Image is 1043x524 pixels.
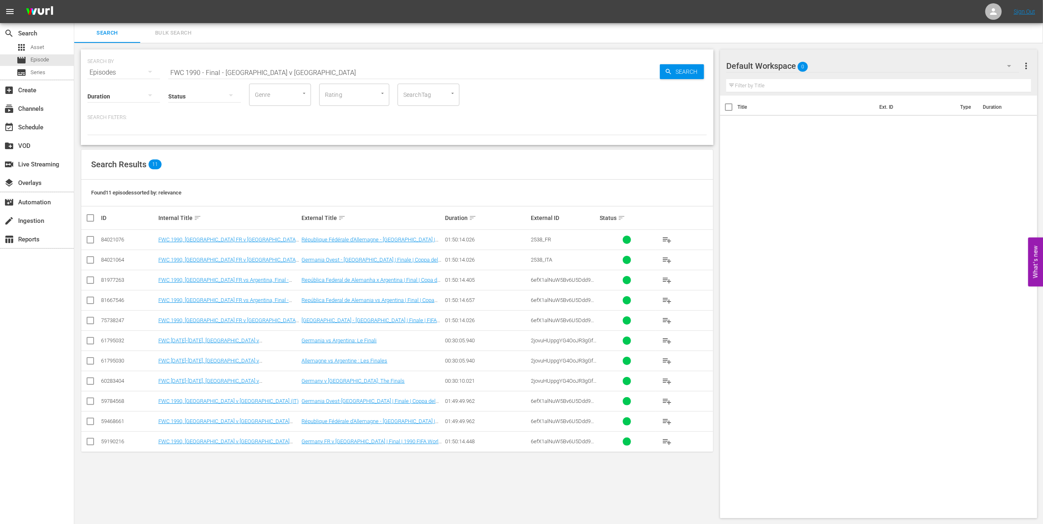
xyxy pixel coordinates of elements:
a: FWC 1990, [GEOGRAPHIC_DATA] FR v [GEOGRAPHIC_DATA], Final - FMR (DE) [158,317,299,330]
a: Germany v [GEOGRAPHIC_DATA]: The Finals [301,378,405,384]
div: 01:50:14.026 [445,236,528,243]
a: FWC 1990, [GEOGRAPHIC_DATA] FR vs Argentina, Final - FMR (PT) [158,277,292,289]
span: 6efX1alNuW5Bv6U5Ddd9R6_ENG [531,438,597,451]
span: playlist_add [662,336,672,346]
button: playlist_add [657,412,677,431]
span: playlist_add [662,437,672,447]
span: 11 [148,159,162,169]
span: 2jovuHUppgYG4OoJR3gGfU_ITA [531,337,597,350]
button: Search [660,64,704,79]
span: 2jovuHUppgYG4OoJR3gGfU_ENG [531,378,597,390]
button: playlist_add [657,391,677,411]
button: playlist_add [657,432,677,451]
div: Duration [445,213,528,223]
span: 6efX1alNuW5Bv6U5Ddd9R6_ES [531,297,597,309]
button: playlist_add [657,331,677,351]
span: 6efX1alNuW5Bv6U5Ddd9R6_DE [531,317,597,330]
a: Sign Out [1014,8,1035,15]
span: Bulk Search [145,28,201,38]
span: playlist_add [662,235,672,245]
span: Overlays [4,178,14,188]
div: 01:50:14.405 [445,277,528,283]
div: 60283404 [101,378,156,384]
a: FWC 1990, [GEOGRAPHIC_DATA] v [GEOGRAPHIC_DATA] (IT) [158,398,299,404]
span: playlist_add [662,356,672,366]
div: Status [600,213,655,223]
span: playlist_add [662,275,672,285]
div: Episodes [87,61,160,84]
span: sort [469,214,476,222]
div: 01:50:14.448 [445,438,528,444]
span: 6efX1alNuW5Bv6U5Ddd9R6_ITA [531,398,597,410]
span: VOD [4,141,14,151]
button: Open Feedback Widget [1028,238,1043,287]
a: République Fédérale d'Allemagne - [GEOGRAPHIC_DATA] | Finale | Coupe du Monde de la FIFA, [GEOGRA... [301,418,438,437]
span: Live Streaming [4,159,14,169]
span: more_vert [1021,61,1031,71]
div: 81977263 [101,277,156,283]
div: 81667546 [101,297,156,303]
button: Open [449,89,457,97]
button: playlist_add [657,250,677,270]
div: 84021064 [101,257,156,263]
a: FWC 1990, [GEOGRAPHIC_DATA] FR v [GEOGRAPHIC_DATA], Final - FMR (IT) [158,257,299,269]
span: Schedule [4,122,14,132]
div: 61795030 [101,358,156,364]
a: République Fédérale d'Allemagne - [GEOGRAPHIC_DATA] | Finale | Coupe du Monde de la FIFA, [GEOGRA... [301,236,438,255]
a: Germany FR v [GEOGRAPHIC_DATA] | Final | 1990 FIFA World Cup [GEOGRAPHIC_DATA]™ | Full Match Replay [301,438,442,451]
div: 00:30:10.021 [445,378,528,384]
div: External ID [531,215,597,221]
a: Germania Ovest-[GEOGRAPHIC_DATA] | Finale | Coppa del Mondo FIFA Italia 1990 | Match completo [301,398,439,410]
span: movie_filter [4,197,14,207]
a: República Federal de Alemania vs Argentina | Final | Copa Mundial de la FIFA Italia 1990™ | Parti... [301,297,438,309]
div: Internal Title [158,213,299,223]
span: 6efX1alNuW5Bv6U5Ddd9R6_POR [531,277,597,289]
span: Series [31,68,45,77]
div: 59784568 [101,398,156,404]
span: Search [79,28,135,38]
span: Create [4,85,14,95]
span: Episode [31,56,49,64]
span: playlist_add [662,316,672,325]
span: 2jovuHUppgYG4OoJR3gGfU_FR [531,358,597,370]
span: Episode [16,55,26,65]
span: Series [16,68,26,77]
span: sort [618,214,625,222]
a: FWC 1990, [GEOGRAPHIC_DATA] v [GEOGRAPHIC_DATA] (EN) [158,438,293,451]
span: 6efX1alNuW5Bv6U5Ddd9R6_FR [531,418,597,430]
div: 01:50:14.657 [445,297,528,303]
th: Title [737,96,874,119]
div: 00:30:05.940 [445,337,528,344]
span: 2538_FR [531,236,551,243]
div: 59468661 [101,418,156,424]
th: Duration [978,96,1027,119]
span: menu [5,7,15,16]
img: ans4CAIJ8jUAAAAAAAAAAAAAAAAAAAAAAAAgQb4GAAAAAAAAAAAAAAAAAAAAAAAAJMjXAAAAAAAAAAAAAAAAAAAAAAAAgAT5G... [20,2,59,21]
button: playlist_add [657,290,677,310]
p: Search Filters: [87,114,707,121]
a: [GEOGRAPHIC_DATA] - [GEOGRAPHIC_DATA] | Finale | FIFA Fussball-Weltmeisterschaft [GEOGRAPHIC_DATA... [301,317,440,336]
span: Channels [4,104,14,114]
button: playlist_add [657,270,677,290]
a: FWC [DATE]-[DATE], [GEOGRAPHIC_DATA] v [GEOGRAPHIC_DATA]: The Finals (FR) [158,358,262,370]
span: playlist_add [662,416,672,426]
div: External Title [301,213,442,223]
button: Open [300,89,308,97]
span: Search Results [91,159,146,169]
button: playlist_add [657,351,677,371]
div: 84021076 [101,236,156,243]
span: playlist_add [662,295,672,305]
a: FWC 1990, [GEOGRAPHIC_DATA] v [GEOGRAPHIC_DATA] (FR) [158,418,293,430]
div: 61795032 [101,337,156,344]
span: Found 11 episodes sorted by: relevance [91,189,181,196]
button: Open [379,89,386,97]
button: more_vert [1021,56,1031,76]
div: 01:49:49.962 [445,398,528,404]
div: 01:50:14.026 [445,257,528,263]
div: 00:30:05.940 [445,358,528,364]
a: Germania Ovest - [GEOGRAPHIC_DATA] | Finale | Coppa del mondo FIFA Italia 1990 | Match completo [301,257,441,269]
button: playlist_add [657,371,677,391]
span: Search [4,28,14,38]
a: República Federal de Alemanha x Argentina | Final | Copa do Mundo da FIFA [GEOGRAPHIC_DATA] 1990 ... [301,277,440,289]
div: Default Workspace [726,54,1019,77]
